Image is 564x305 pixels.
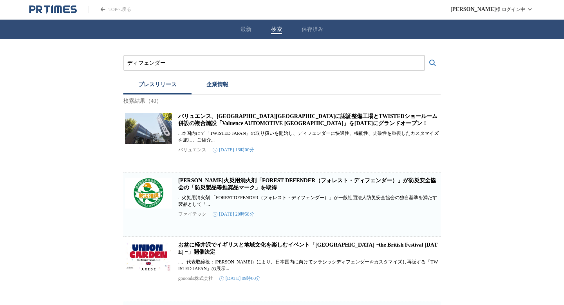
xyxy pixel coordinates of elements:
img: 林野火災用消火剤「FOREST DEFENDER（フォレスト・ディフェンダー）」が防災安全協会の「防災製品等推奨品マーク」を取得 [125,177,172,209]
input: プレスリリースおよび企業を検索する [127,59,421,67]
span: [PERSON_NAME] [450,6,496,13]
button: 検索する [425,55,441,71]
button: 検索 [271,26,282,33]
p: ...火災用消火剤 「FOREST DEFENDER（フォレスト・ディフェンダー）」が一般社団法人防災安全協会の独自基準を満たす製品として「... [178,194,439,208]
button: 企業情報 [192,77,243,94]
p: goooods株式会社 [178,275,213,282]
button: プレスリリース [123,77,192,94]
button: 最新 [240,26,251,33]
img: バリュエンス、神奈川県横浜市に認証整備工場とTWISTEDショールーム併設の複合施設「Valuence AUTOMOTIVE YOKOHAMA」を9月10日にグランドオープン！ [125,113,172,144]
time: [DATE] 20時58分 [213,211,254,218]
time: [DATE] 13時00分 [213,147,254,153]
p: ...、代表取締役：[PERSON_NAME]）により、日本国内に向けてクラシックディフェンダーをカスタマイズし再販する「TWISTED JAPAN」の展示... [178,259,439,272]
a: バリュエンス、[GEOGRAPHIC_DATA][GEOGRAPHIC_DATA]に認証整備工場とTWISTEDショールーム併設の複合施設「Valuence AUTOMOTIVE [GEOGRA... [178,113,437,126]
a: お盆に軽井沢でイギリスと地域文化を楽しむイベント「[GEOGRAPHIC_DATA] ~the British Festival [DATE] ~」開催決定 [178,242,437,255]
a: PR TIMESのトップページはこちら [89,6,131,13]
a: PR TIMESのトップページはこちら [29,5,77,14]
button: 保存済み [302,26,324,33]
p: ...本国内にて「TWISTED JAPAN」の取り扱いを開始し、ディフェンダーに快適性、機能性、走破性を重視したカスタマイズを施し、ご紹介... [178,130,439,143]
p: 検索結果（40） [123,94,441,108]
img: お盆に軽井沢でイギリスと地域文化を楽しむイベント「UNION GARDEN ~the British Festival 2025 ~」開催決定 [125,241,172,273]
a: [PERSON_NAME]火災用消火剤「FOREST DEFENDER（フォレスト・ディフェンダー）」が防災安全協会の「防災製品等推奨品マーク」を取得 [178,178,436,191]
p: ファイテック [178,211,206,218]
time: [DATE] 09時00分 [219,275,261,282]
p: バリュエンス [178,147,206,153]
